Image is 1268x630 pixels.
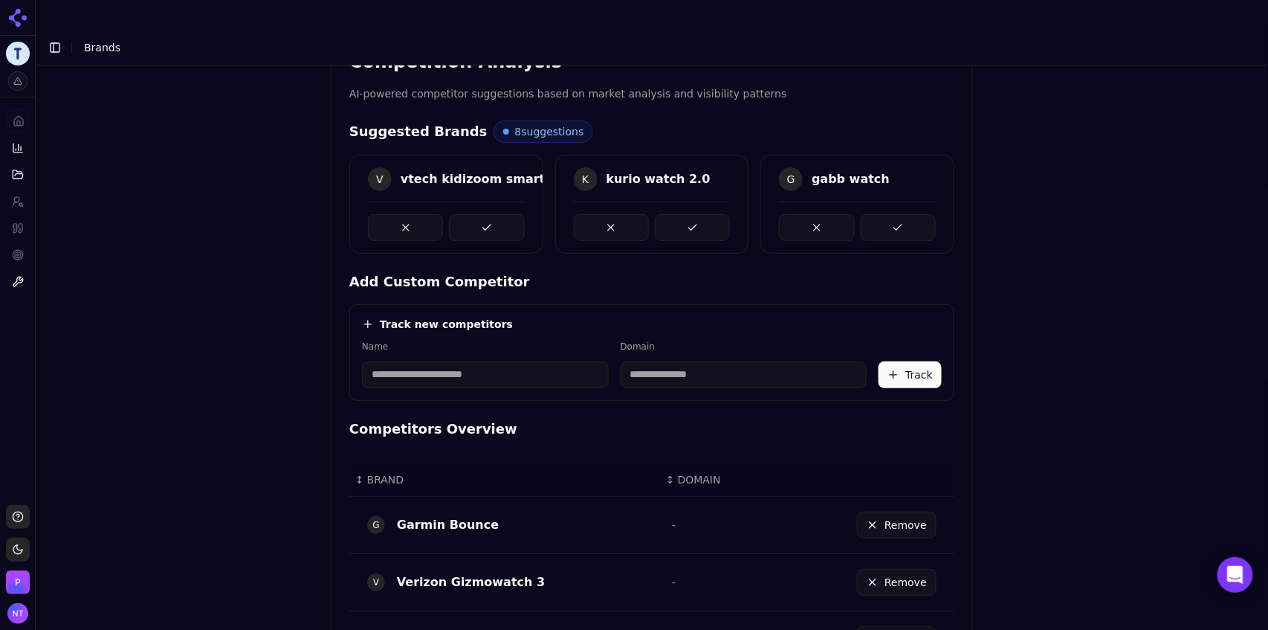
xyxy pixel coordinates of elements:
div: Garmin Bounce [397,516,499,534]
img: TickTalk [6,42,30,65]
button: Open user button [7,603,28,624]
nav: breadcrumb [84,40,120,55]
img: Nate Tower [7,603,28,624]
th: DOMAIN [660,463,791,497]
div: kurio watch 2.0 [606,170,711,188]
span: DOMAIN [678,472,721,487]
div: Open Intercom Messenger [1217,557,1253,593]
h4: Suggested Brands [349,121,488,142]
span: - [672,576,676,588]
div: vtech kidizoom smartwatch dx2 [401,170,614,188]
button: Open organization switcher [6,570,30,594]
span: V [368,167,392,191]
th: BRAND [349,463,660,497]
div: ↕BRAND [355,472,654,487]
span: G [367,516,385,534]
label: Name [362,341,609,353]
span: BRAND [367,472,404,487]
div: gabb watch [812,170,890,188]
div: Verizon Gizmowatch 3 [397,573,545,591]
p: AI-powered competitor suggestions based on market analysis and visibility patterns [349,86,954,103]
h4: Add Custom Competitor [349,271,954,292]
img: Perrill [6,570,30,594]
span: G [779,167,803,191]
span: - [672,519,676,531]
h4: Competitors Overview [349,419,954,440]
span: Brands [84,42,120,54]
button: Current brand: TickTalk [6,42,30,65]
span: 8 suggestions [515,124,584,139]
span: V [367,573,385,591]
h4: Track new competitors [380,317,513,332]
span: K [574,167,598,191]
button: Remove [857,512,937,539]
button: Remove [857,569,937,596]
div: ↕DOMAIN [666,472,785,487]
label: Domain [621,341,867,353]
button: Track [879,361,942,388]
